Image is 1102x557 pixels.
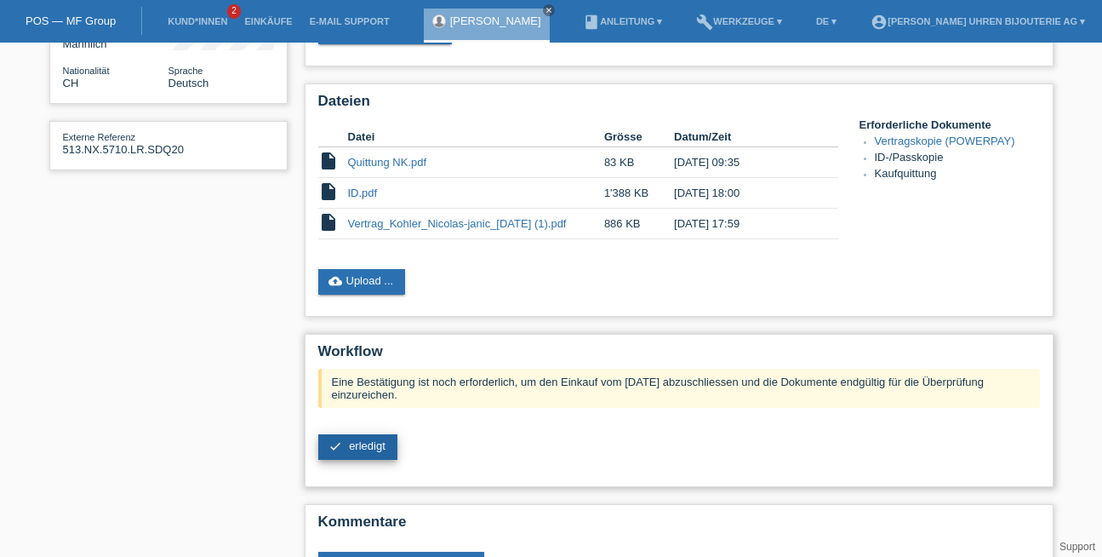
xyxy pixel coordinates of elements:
li: Kaufquittung [875,167,1040,183]
span: 2 [227,4,241,19]
td: [DATE] 17:59 [674,209,814,239]
a: bookAnleitung ▾ [574,16,671,26]
i: book [583,14,600,31]
span: Deutsch [168,77,209,89]
th: Grösse [604,127,674,147]
td: [DATE] 09:35 [674,147,814,178]
span: erledigt [349,439,385,452]
a: Quittung NK.pdf [348,156,427,169]
a: Support [1059,541,1095,553]
a: POS — MF Group [26,14,116,27]
i: insert_drive_file [318,181,339,202]
td: 1'388 KB [604,178,674,209]
span: Sprache [168,66,203,76]
a: buildWerkzeuge ▾ [688,16,791,26]
i: close [545,6,553,14]
th: Datum/Zeit [674,127,814,147]
h2: Workflow [318,343,1040,369]
h4: Erforderliche Dokumente [859,118,1040,131]
i: insert_drive_file [318,151,339,171]
td: 83 KB [604,147,674,178]
a: account_circle[PERSON_NAME] Uhren Bijouterie AG ▾ [862,16,1093,26]
i: insert_drive_file [318,212,339,233]
div: Eine Bestätigung ist noch erforderlich, um den Einkauf vom [DATE] abzuschliessen und die Dokument... [318,369,1040,408]
a: check erledigt [318,434,397,460]
span: Nationalität [63,66,110,76]
td: 886 KB [604,209,674,239]
a: DE ▾ [808,16,845,26]
i: cloud_upload [328,274,342,288]
th: Datei [348,127,604,147]
li: ID-/Passkopie [875,151,1040,167]
a: close [543,4,555,16]
a: Einkäufe [236,16,300,26]
h2: Dateien [318,93,1040,118]
i: build [696,14,713,31]
a: Vertragskopie (POWERPAY) [875,135,1015,147]
i: check [328,439,342,453]
a: ID.pdf [348,187,378,199]
i: account_circle [871,14,888,31]
h2: Kommentare [318,514,1040,539]
a: cloud_uploadUpload ... [318,269,406,295]
span: Externe Referenz [63,132,136,142]
div: 513.NX.5710.LR.SDQ20 [63,130,168,156]
a: E-Mail Support [301,16,398,26]
a: [PERSON_NAME] [450,14,541,27]
td: [DATE] 18:00 [674,178,814,209]
span: Schweiz [63,77,79,89]
a: Kund*innen [159,16,236,26]
a: Vertrag_Kohler_Nicolas-janic_[DATE] (1).pdf [348,217,567,230]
